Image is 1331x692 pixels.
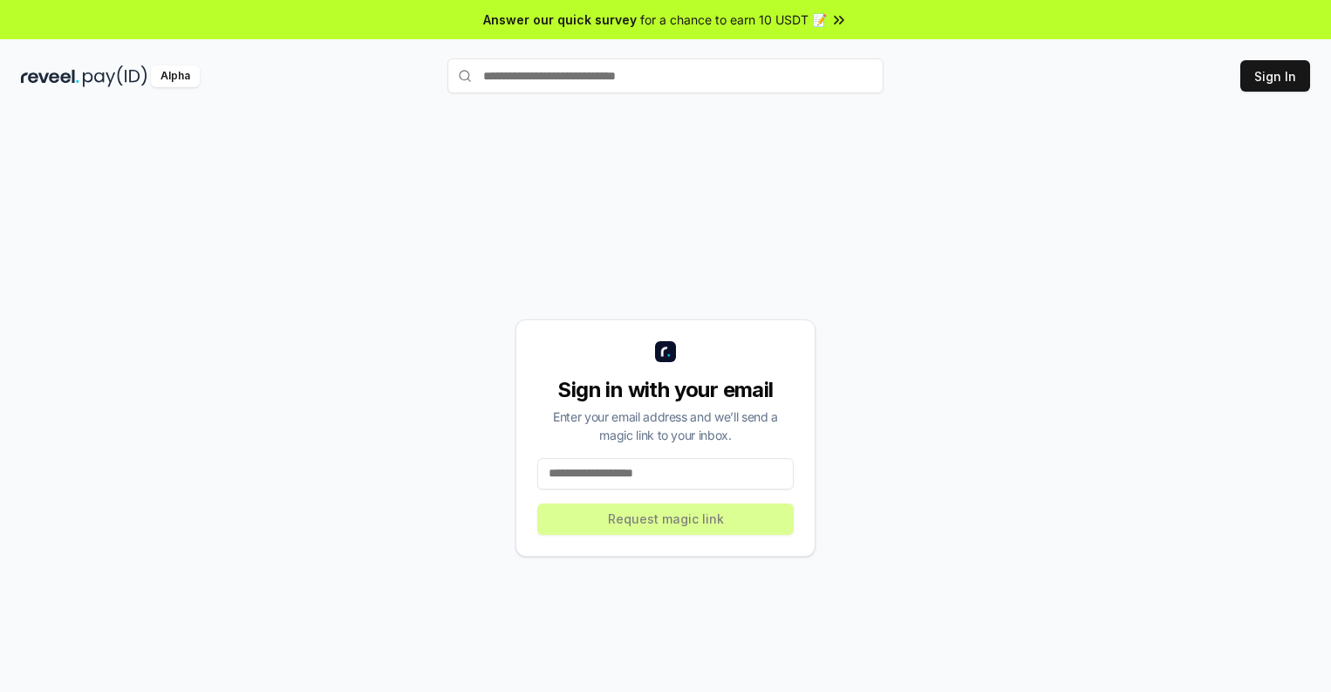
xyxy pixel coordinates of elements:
[21,65,79,87] img: reveel_dark
[1240,60,1310,92] button: Sign In
[537,408,794,444] div: Enter your email address and we’ll send a magic link to your inbox.
[151,65,200,87] div: Alpha
[655,341,676,362] img: logo_small
[83,65,147,87] img: pay_id
[537,376,794,404] div: Sign in with your email
[483,10,637,29] span: Answer our quick survey
[640,10,827,29] span: for a chance to earn 10 USDT 📝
